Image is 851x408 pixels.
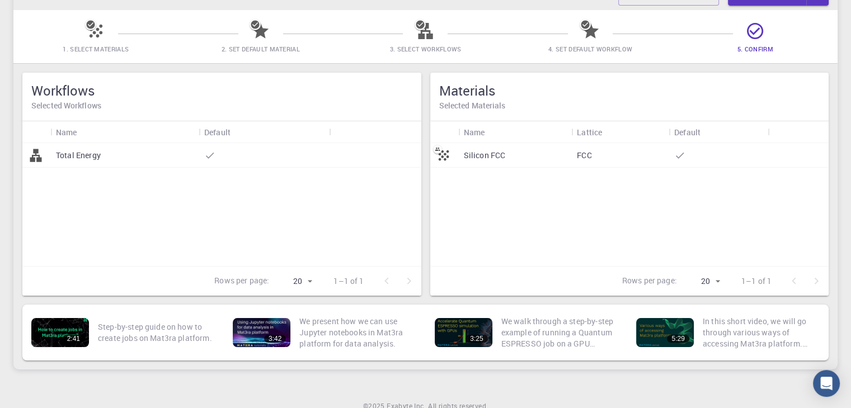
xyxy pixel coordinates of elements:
a: 3:42We present how we can use Jupyter notebooks in Mat3ra platform for data analysis. [228,309,421,356]
div: Name [50,121,199,143]
p: Silicon FCC [464,150,506,161]
h5: Workflows [31,82,412,99]
p: 1–1 of 1 [741,276,772,287]
button: Sort [77,123,95,141]
span: 5. Confirm [737,45,773,53]
div: Name [56,121,77,143]
h6: Selected Workflows [31,99,412,112]
a: 3:25We walk through a step-by-step example of running a Quantum ESPRESSO job on a GPU enabled nod... [430,309,623,356]
p: In this short video, we will go through various ways of accessing Mat3ra platform. There are thre... [703,316,820,349]
span: 2. Set Default Material [222,45,300,53]
div: Open Intercom Messenger [813,370,840,397]
div: 5:29 [667,335,689,343]
p: FCC [577,150,591,161]
div: 20 [681,273,723,290]
p: We walk through a step-by-step example of running a Quantum ESPRESSO job on a GPU enabled node. W... [501,316,618,349]
button: Sort [231,123,248,141]
p: Step-by-step guide on how to create jobs on Mat3ra platform. [98,321,215,344]
span: Soporte [22,8,62,18]
div: Default [669,121,768,143]
button: Sort [485,123,502,141]
p: Rows per page: [214,275,269,288]
div: Name [464,121,485,143]
a: 2:41Step-by-step guide on how to create jobs on Mat3ra platform. [27,309,219,356]
div: 20 [274,273,316,290]
button: Sort [700,123,718,141]
div: Icon [22,121,50,143]
p: 1–1 of 1 [333,276,364,287]
span: 1. Select Materials [63,45,129,53]
h5: Materials [439,82,820,99]
div: 3:42 [264,335,286,343]
p: Total Energy [56,150,101,161]
div: Lattice [571,121,669,143]
div: Default [199,121,329,143]
a: 5:29In this short video, we will go through various ways of accessing Mat3ra platform. There are ... [632,309,824,356]
button: Sort [602,123,620,141]
span: 4. Set Default Workflow [548,45,632,53]
div: Default [674,121,700,143]
div: Name [458,121,572,143]
h6: Selected Materials [439,99,820,112]
p: Rows per page: [622,275,677,288]
div: 3:25 [466,335,487,343]
p: We present how we can use Jupyter notebooks in Mat3ra platform for data analysis. [299,316,416,349]
div: Default [204,121,231,143]
span: 3. Select Workflows [389,45,461,53]
div: 2:41 [63,335,84,343]
div: Lattice [577,121,602,143]
div: Icon [430,121,458,143]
